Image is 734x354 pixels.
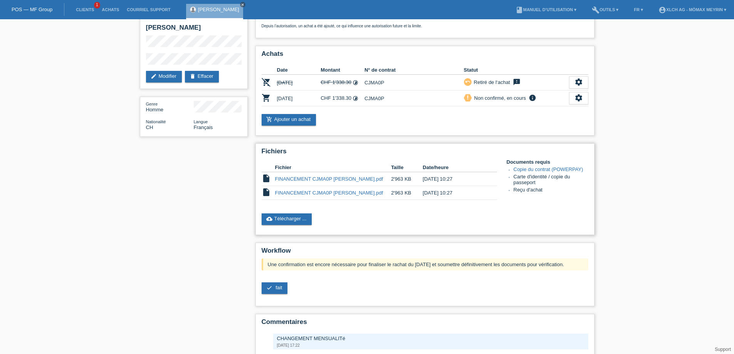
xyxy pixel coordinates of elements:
div: Une confirmation est encore nécessaire pour finaliser le rachat du [DATE] et soumettre définitive... [262,258,588,270]
i: Taux fixes - Paiement d’intérêts par le client (12 versements) [353,80,358,86]
td: [DATE] 10:27 [423,186,486,200]
a: check fait [262,282,288,294]
h2: Achats [262,50,588,62]
i: check [266,285,272,291]
i: feedback [512,78,521,86]
i: POSP00027825 [262,77,271,87]
a: buildOutils ▾ [588,7,622,12]
span: Français [194,124,213,130]
h2: Fichiers [262,148,588,159]
a: FR ▾ [630,7,647,12]
i: insert_drive_file [262,174,271,183]
a: Support [715,347,731,352]
i: settings [574,78,583,86]
th: N° de contrat [364,65,464,75]
i: undo [465,79,470,84]
a: account_circleXLCH AG - Mömax Meyrin ▾ [655,7,730,12]
h2: Commentaires [262,318,588,330]
a: [PERSON_NAME] [198,7,239,12]
a: Copie du contrat (POWERPAY) [514,166,583,172]
td: 2'963 KB [391,186,423,200]
a: cloud_uploadTélécharger ... [262,213,312,225]
div: Non confirmé, en cours [472,94,526,102]
a: Achats [98,7,123,12]
i: POSP00027826 [262,93,271,102]
th: Montant [321,65,364,75]
i: cloud_upload [266,216,272,222]
div: [DATE] 17:22 [277,343,585,347]
a: deleteEffacer [185,71,219,82]
td: CJMA0P [364,91,464,106]
i: close [241,3,245,7]
a: close [240,2,245,7]
span: fait [275,285,282,290]
th: Date [277,65,321,75]
a: Clients [72,7,98,12]
span: Nationalité [146,119,166,124]
i: insert_drive_file [262,188,271,197]
i: add_shopping_cart [266,116,272,122]
a: FINANCEMENT CJMA0P [PERSON_NAME].pdf [275,176,383,182]
p: Depuis l’autorisation, un achat a été ajouté, ce qui influence une autorisation future et la limite. [262,24,588,28]
span: Suisse [146,124,153,130]
td: CJMA0P [364,75,464,91]
a: bookManuel d’utilisation ▾ [512,7,580,12]
div: CHANGEMENT MENSUALITé [277,336,585,341]
h2: [PERSON_NAME] [146,24,242,35]
th: Taille [391,163,423,172]
th: Date/heure [423,163,486,172]
h4: Documents requis [507,159,588,165]
td: 2'963 KB [391,172,423,186]
span: Genre [146,102,158,106]
i: priority_high [465,95,470,100]
a: POS — MF Group [12,7,52,12]
span: Langue [194,119,208,124]
i: account_circle [658,6,666,14]
i: delete [190,73,196,79]
div: Homme [146,101,194,112]
i: info [528,94,537,102]
td: CHF 1'338.30 [321,91,364,106]
i: settings [574,94,583,102]
li: Reçu d'achat [514,187,588,194]
td: [DATE] 10:27 [423,172,486,186]
a: editModifier [146,71,182,82]
i: book [516,6,523,14]
div: Retiré de l‘achat [472,78,510,86]
li: Carte d'identité / copie du passeport [514,174,588,187]
i: Taux fixes - Paiement d’intérêts par le client (24 versements) [353,96,358,101]
td: [DATE] [277,75,321,91]
h2: Workflow [262,247,588,258]
th: Statut [464,65,569,75]
a: Courriel Support [123,7,174,12]
a: add_shopping_cartAjouter un achat [262,114,316,126]
td: [DATE] [277,91,321,106]
i: build [592,6,600,14]
a: FINANCEMENT CJMA0P [PERSON_NAME].pdf [275,190,383,196]
i: edit [151,73,157,79]
td: CHF 1'338.30 [321,75,364,91]
span: 1 [94,2,100,8]
th: Fichier [275,163,391,172]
